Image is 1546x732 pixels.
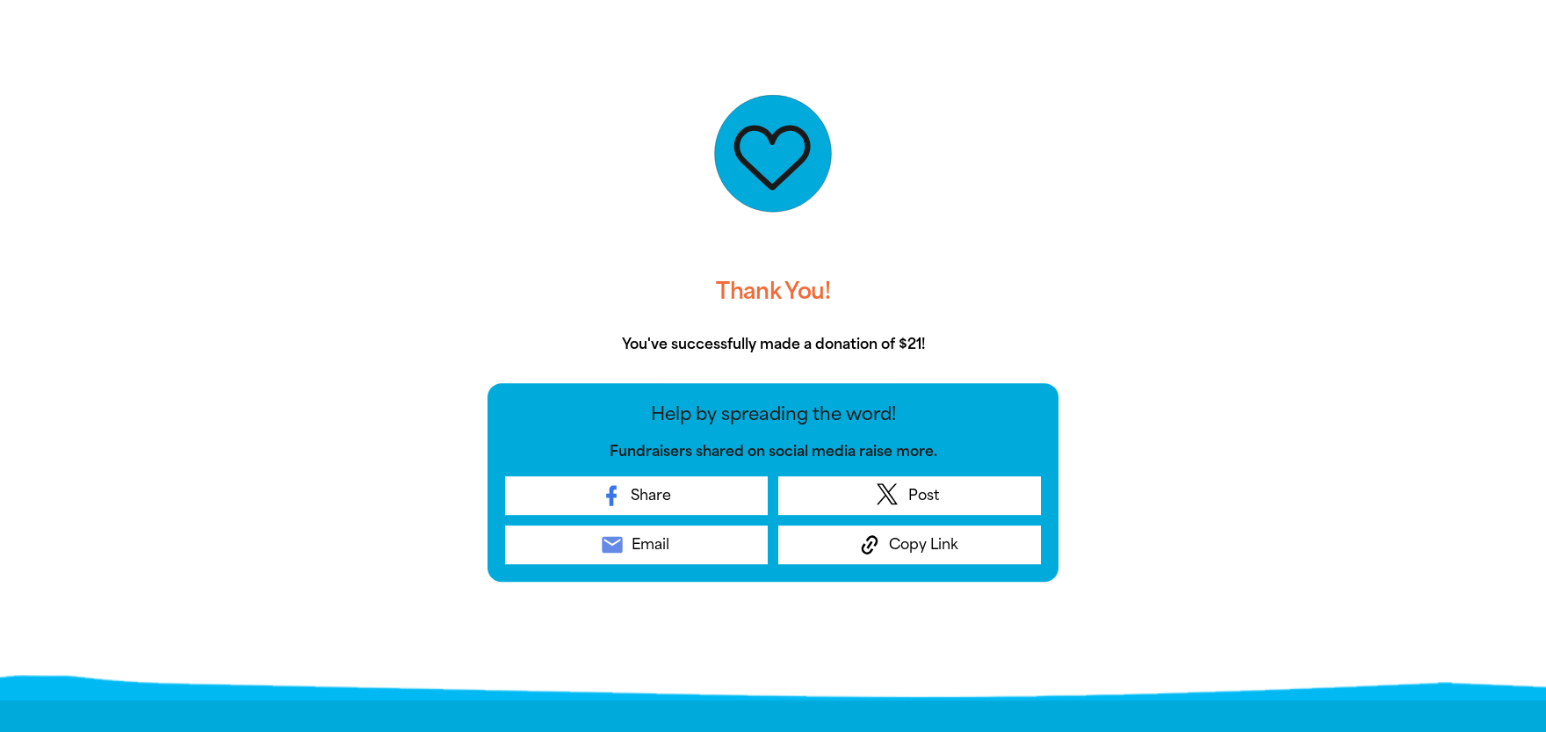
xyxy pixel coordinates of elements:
[631,485,671,506] span: Share
[488,264,1058,320] h3: Thank You!
[505,401,1041,427] p: Help by spreading the word!
[505,476,768,515] a: Share
[908,485,939,506] span: Post
[632,534,669,555] span: Email
[600,533,625,557] i: email
[488,334,1058,355] p: You've successfully made a donation of $21!
[778,525,1041,564] button: Copy Link
[889,534,958,555] span: Copy Link
[505,525,768,564] a: emailEmail
[778,476,1041,515] a: Post
[505,441,1041,462] p: Fundraisers shared on social media raise more.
